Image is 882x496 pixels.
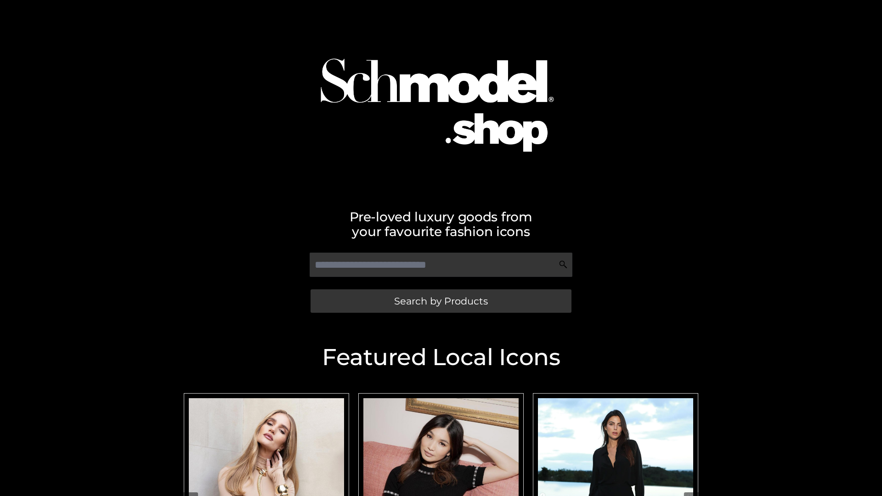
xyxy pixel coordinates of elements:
h2: Pre-loved luxury goods from your favourite fashion icons [179,209,703,239]
h2: Featured Local Icons​ [179,346,703,369]
span: Search by Products [394,296,488,306]
img: Search Icon [559,260,568,269]
a: Search by Products [311,289,571,313]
